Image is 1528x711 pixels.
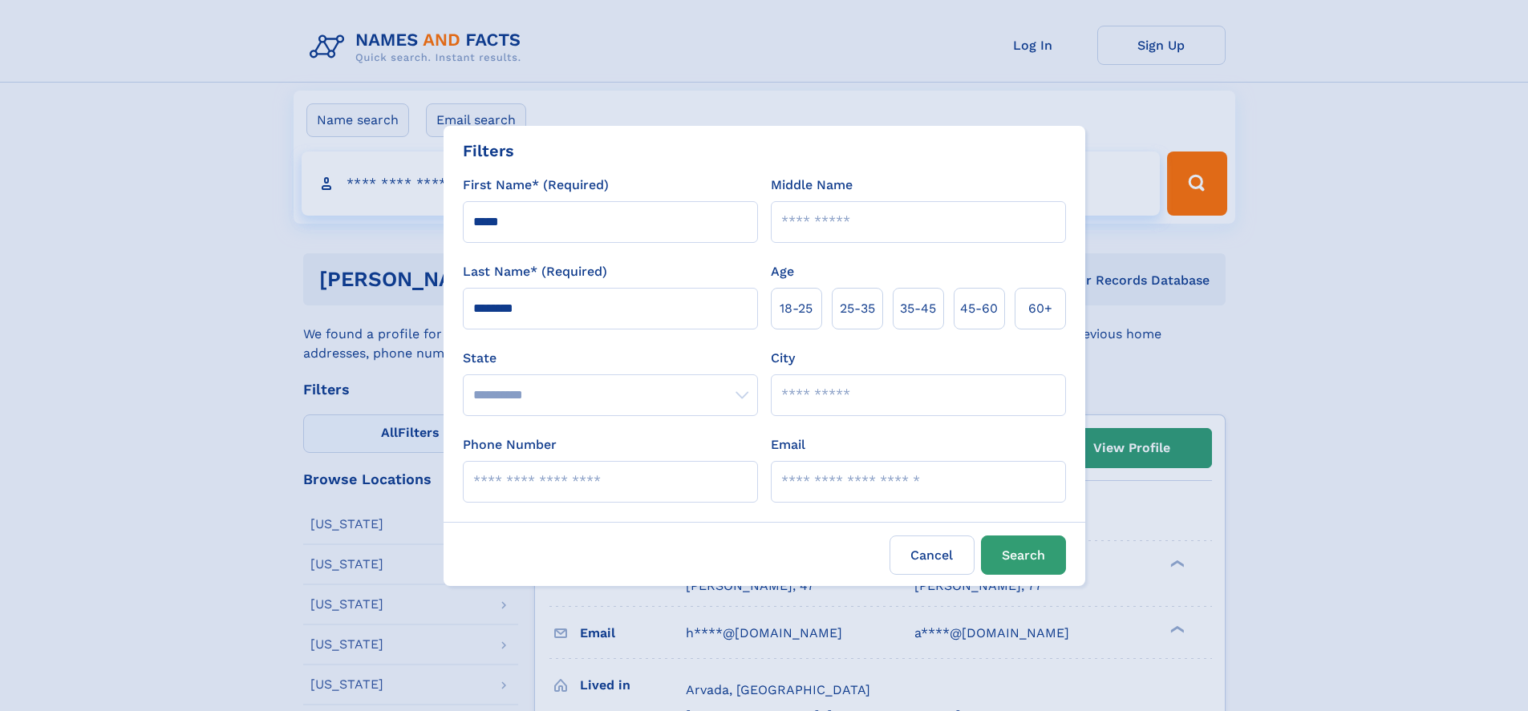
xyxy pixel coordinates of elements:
label: City [771,349,795,368]
span: 35‑45 [900,299,936,318]
div: Filters [463,139,514,163]
label: State [463,349,758,368]
label: Middle Name [771,176,853,195]
span: 45‑60 [960,299,998,318]
label: Phone Number [463,435,557,454]
label: Age [771,262,794,281]
span: 25‑35 [840,299,875,318]
span: 60+ [1028,299,1052,318]
label: First Name* (Required) [463,176,609,195]
label: Email [771,435,805,454]
label: Cancel [890,535,975,575]
span: 18‑25 [780,299,813,318]
label: Last Name* (Required) [463,262,607,281]
button: Search [981,535,1066,575]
